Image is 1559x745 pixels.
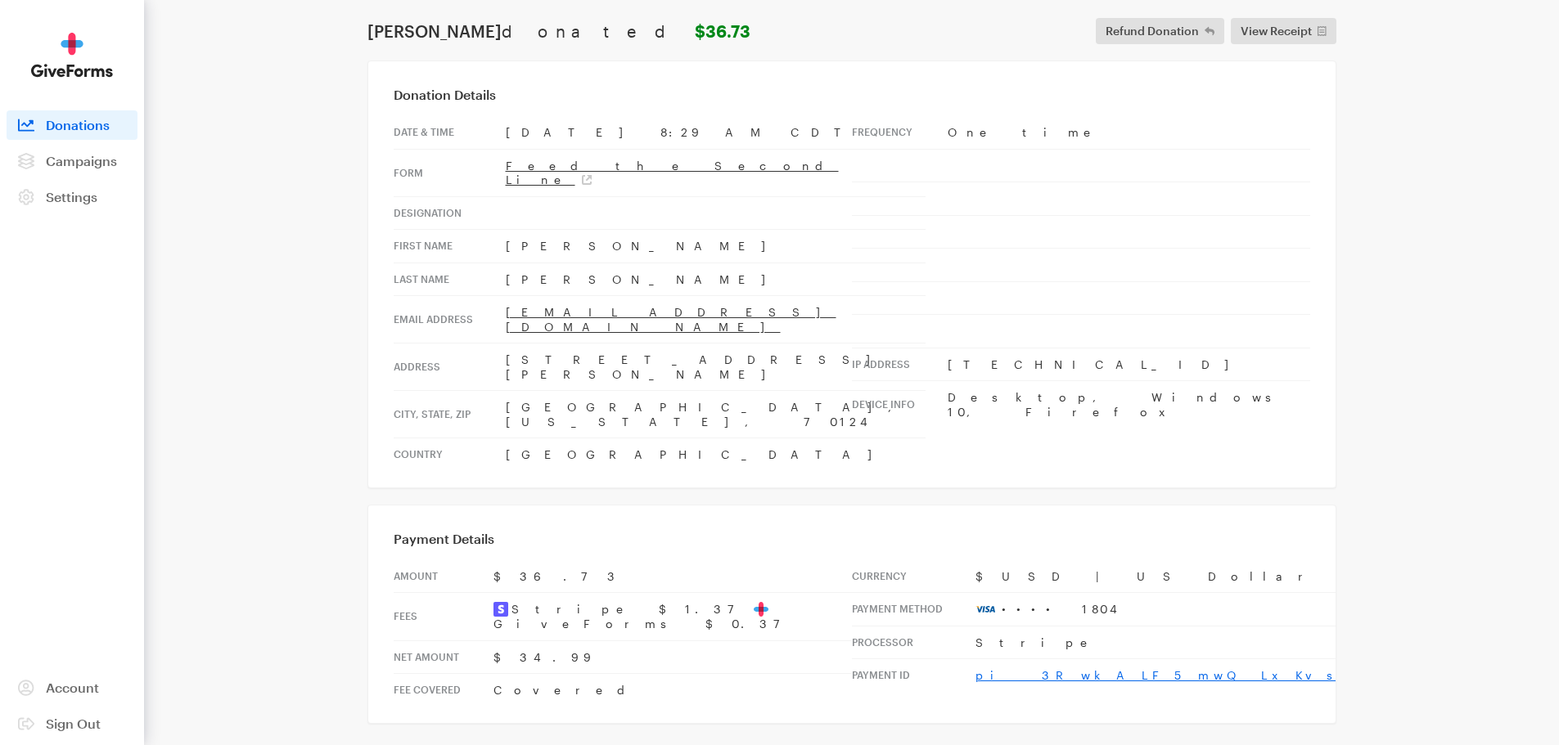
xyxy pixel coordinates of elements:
[739,76,821,158] img: Giveforms_Logo_FTSL_%283%29.png
[46,117,110,132] span: Donations
[852,348,948,381] th: IP address
[852,116,948,149] th: Frequency
[754,602,768,617] img: favicon-aeed1a25926f1876c519c09abb28a859d2c37b09480cd79f99d23ee3a2171d47.svg
[493,674,852,707] td: Covered
[493,560,852,593] td: $36.73
[976,626,1541,659] td: Stripe
[7,709,137,738] a: Sign Out
[394,230,506,263] th: First Name
[394,593,493,641] th: Fees
[7,182,137,212] a: Settings
[394,531,1310,547] h3: Payment Details
[704,478,866,491] td: Your gift receipt is attached
[394,296,506,343] th: Email address
[367,21,750,41] h1: [PERSON_NAME]
[1231,18,1336,44] a: View Receipt
[695,21,750,41] strong: $36.73
[394,263,506,296] th: Last Name
[394,87,1310,103] h3: Donation Details
[506,438,926,471] td: [GEOGRAPHIC_DATA]
[7,146,137,176] a: Campaigns
[852,659,976,692] th: Payment Id
[1106,21,1199,41] span: Refund Donation
[682,369,878,415] a: Make a New Donation
[976,668,1541,682] a: pi_3RwkALF5mwQLxKvs1rIigURW
[1241,21,1312,41] span: View Receipt
[852,626,976,659] th: Processor
[394,343,506,391] th: Address
[394,674,493,707] th: Fee Covered
[46,716,101,731] span: Sign Out
[506,391,926,438] td: [GEOGRAPHIC_DATA], [US_STATE], 70124
[852,381,948,429] th: Device info
[506,305,836,334] a: [EMAIL_ADDRESS][DOMAIN_NAME]
[976,593,1541,626] td: •••• 1804
[394,116,506,149] th: Date & time
[493,593,852,641] td: Stripe $1.37 GiveForms $0.37
[700,545,860,604] span: Feed The Second Line [STREET_ADDRESS] [GEOGRAPHIC_DATA][US_STATE]
[506,159,839,187] a: Feed the Second Line
[394,391,506,438] th: City, state, zip
[506,230,926,263] td: [PERSON_NAME]
[948,348,1310,381] td: [TECHNICAL_ID]
[394,438,506,471] th: Country
[7,110,137,140] a: Donations
[506,116,926,149] td: [DATE] 8:29 AM CDT
[46,189,97,204] span: Settings
[394,560,493,593] th: Amount
[31,33,113,78] img: GiveForms
[948,381,1310,429] td: Desktop, Windows 10, Firefox
[738,594,822,604] a: [DOMAIN_NAME]
[852,593,976,626] th: Payment Method
[1096,18,1224,44] button: Refund Donation
[712,651,847,662] a: Powered byGiveForms
[579,297,981,333] td: Thank you for your generous gift of $36.73 to Feed The Second Line.
[46,153,117,168] span: Campaigns
[7,673,137,702] a: Account
[502,21,691,41] span: donated
[46,680,99,695] span: Account
[506,343,926,391] td: [STREET_ADDRESS][PERSON_NAME]
[948,116,1310,149] td: One time
[493,602,508,617] img: stripe2-5d9aec7fb46365e6c7974577a8dae7ee9b23322d394d28ba5d52000e5e5e0903.svg
[535,215,1025,297] td: Your Generous Gift Benefits the Work of Feed The Second Line
[394,640,493,674] th: Net Amount
[852,560,976,593] th: Currency
[493,640,852,674] td: $34.99
[976,560,1541,593] td: $USD | US Dollar
[394,196,506,230] th: Designation
[394,149,506,196] th: Form
[506,263,926,296] td: [PERSON_NAME]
